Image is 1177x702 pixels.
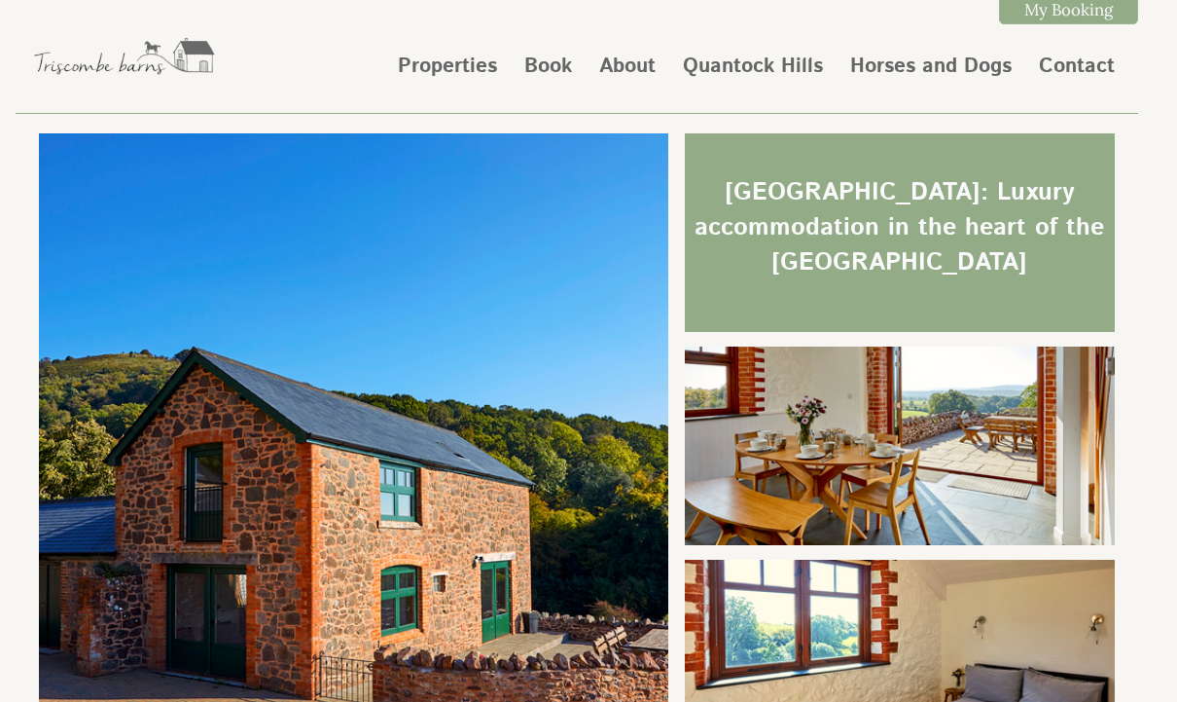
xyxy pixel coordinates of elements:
h1: [GEOGRAPHIC_DATA]: Luxury accommodation in the heart of the [GEOGRAPHIC_DATA] [689,175,1111,280]
a: Properties [398,52,497,81]
a: Quantock Hills [683,52,823,81]
img: Hay_Barn_Kitchen_049_copy.full.jpg [685,347,1115,559]
a: Horses and Dogs [850,52,1012,81]
img: Triscombe Barns [27,21,222,90]
a: Contact [1039,52,1115,81]
a: Book [524,52,572,81]
a: About [599,52,656,81]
